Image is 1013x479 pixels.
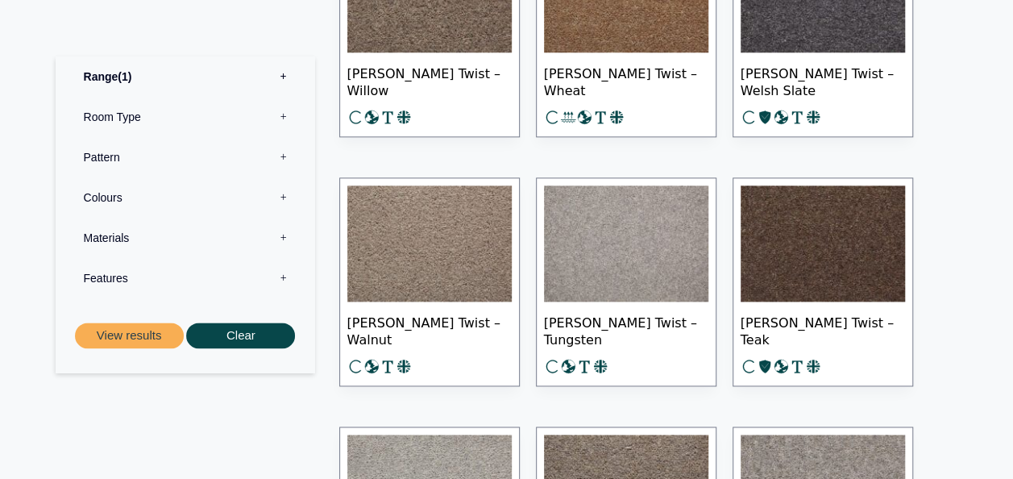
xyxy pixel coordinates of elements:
label: Materials [68,218,303,258]
span: [PERSON_NAME] Twist – Welsh Slate [741,52,905,109]
span: [PERSON_NAME] Twist – Tungsten [544,302,708,358]
button: Clear [186,323,295,349]
button: View results [75,323,184,349]
img: Tomkinson Twist - Teak [741,185,905,302]
span: [PERSON_NAME] Twist – Willow [347,52,512,109]
label: Colours [68,177,303,218]
a: [PERSON_NAME] Twist – Teak [733,177,913,386]
a: [PERSON_NAME] Twist – Walnut [339,177,520,386]
a: [PERSON_NAME] Twist – Tungsten [536,177,716,386]
label: Room Type [68,97,303,137]
label: Features [68,258,303,298]
span: [PERSON_NAME] Twist – Walnut [347,302,512,358]
span: [PERSON_NAME] Twist – Wheat [544,52,708,109]
img: Tomkinson Twist - Walnut [347,185,512,302]
img: Tomkinson Twist Tungsten [544,185,708,302]
label: Pattern [68,137,303,177]
span: 1 [118,70,131,83]
label: Range [68,56,303,97]
span: [PERSON_NAME] Twist – Teak [741,302,905,358]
